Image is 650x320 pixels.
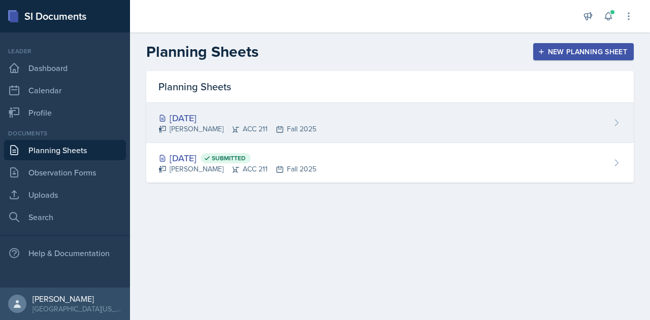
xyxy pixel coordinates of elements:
[4,58,126,78] a: Dashboard
[32,304,122,314] div: [GEOGRAPHIC_DATA][US_STATE] in [GEOGRAPHIC_DATA]
[533,43,634,60] button: New Planning Sheet
[4,140,126,160] a: Planning Sheets
[32,294,122,304] div: [PERSON_NAME]
[4,207,126,227] a: Search
[158,111,316,125] div: [DATE]
[4,80,126,100] a: Calendar
[4,102,126,123] a: Profile
[146,143,634,183] a: [DATE] Submitted [PERSON_NAME]ACC 211Fall 2025
[4,185,126,205] a: Uploads
[146,71,634,103] div: Planning Sheets
[158,124,316,134] div: [PERSON_NAME] ACC 211 Fall 2025
[146,43,258,61] h2: Planning Sheets
[4,47,126,56] div: Leader
[4,129,126,138] div: Documents
[4,243,126,263] div: Help & Documentation
[212,154,246,162] span: Submitted
[540,48,627,56] div: New Planning Sheet
[158,164,316,174] div: [PERSON_NAME] ACC 211 Fall 2025
[146,103,634,143] a: [DATE] [PERSON_NAME]ACC 211Fall 2025
[158,151,316,165] div: [DATE]
[4,162,126,183] a: Observation Forms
